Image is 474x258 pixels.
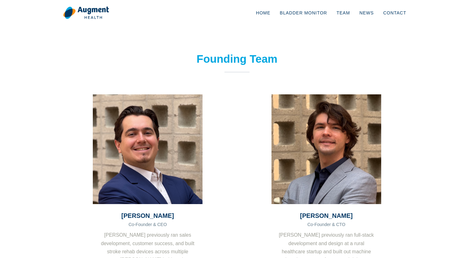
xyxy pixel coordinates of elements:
span: Co-Founder & CEO [129,222,167,227]
a: News [355,3,378,23]
a: Team [332,3,355,23]
img: Stephen Kalinsky Headshot [271,94,381,204]
a: Bladder Monitor [275,3,332,23]
h3: [PERSON_NAME] [271,212,381,219]
img: logo [63,6,109,19]
h2: Founding Team [152,52,322,66]
img: Jared Meyers Headshot [93,94,203,204]
span: Co-Founder & CTO [307,222,345,227]
a: Home [251,3,275,23]
a: Contact [378,3,411,23]
h3: [PERSON_NAME] [93,212,203,219]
